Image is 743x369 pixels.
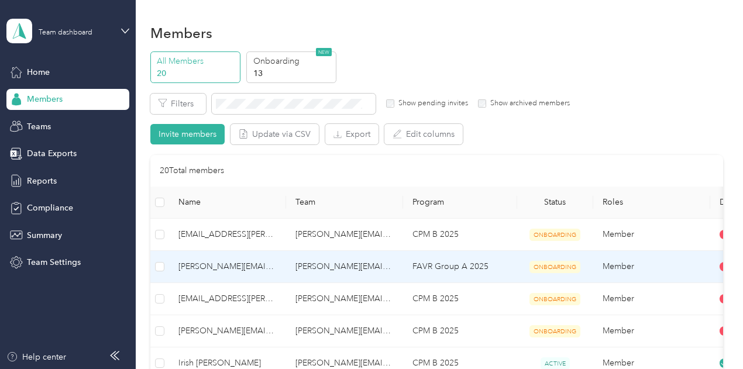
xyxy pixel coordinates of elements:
h1: Members [150,27,212,39]
td: ONBOARDING [517,219,593,251]
td: CPM B 2025 [403,315,517,347]
p: Onboarding [253,55,333,67]
td: vicente.herrera@optioncare.com [169,315,286,347]
span: Name [178,197,277,207]
td: CPM B 2025 [403,219,517,251]
span: [EMAIL_ADDRESS][PERSON_NAME][DOMAIN_NAME] [178,228,277,241]
td: ONBOARDING [517,251,593,283]
td: amber.woods@optioncare.com [169,219,286,251]
td: elizabeth.schultz@optioncare.com [286,315,403,347]
span: Team Settings [27,256,81,268]
td: elizabeth.schultz@optioncare.com [286,219,403,251]
span: Reports [27,175,57,187]
td: Member [593,315,710,347]
span: [EMAIL_ADDRESS][PERSON_NAME][DOMAIN_NAME] [178,292,277,305]
td: megan.paul@optioncare.com [169,283,286,315]
span: Home [27,66,50,78]
label: Show pending invites [394,98,468,109]
span: ONBOARDING [529,261,580,273]
p: 20 [157,67,236,80]
span: Summary [27,229,62,242]
button: Invite members [150,124,225,144]
span: Data Exports [27,147,77,160]
button: Export [325,124,379,144]
span: [PERSON_NAME][EMAIL_ADDRESS][PERSON_NAME][DOMAIN_NAME] [178,260,277,273]
th: Status [517,187,593,219]
td: Member [593,219,710,251]
span: Teams [27,120,51,133]
p: 13 [253,67,333,80]
span: NEW [316,48,332,56]
span: ONBOARDING [529,229,580,241]
span: Compliance [27,202,73,214]
td: FAVR Group A 2025 [403,251,517,283]
td: Member [593,251,710,283]
iframe: Everlance-gr Chat Button Frame [677,304,743,369]
td: ONBOARDING [517,283,593,315]
td: CPM B 2025 [403,283,517,315]
button: Update via CSV [231,124,319,144]
span: ONBOARDING [529,293,580,305]
th: Roles [593,187,710,219]
p: 20 Total members [160,164,224,177]
div: Team dashboard [39,29,92,36]
span: Members [27,93,63,105]
td: kelly.kearney@optioncare.com [169,251,286,283]
button: Edit columns [384,124,463,144]
th: Name [169,187,286,219]
button: Filters [150,94,206,114]
td: ONBOARDING [517,315,593,347]
td: elizabeth.schultz@optioncare.com [286,251,403,283]
span: ONBOARDING [529,325,580,337]
button: Help center [6,351,66,363]
th: Team [286,187,403,219]
td: Member [593,283,710,315]
p: All Members [157,55,236,67]
label: Show archived members [486,98,570,109]
td: elizabeth.schultz@optioncare.com [286,283,403,315]
th: Program [403,187,517,219]
span: [PERSON_NAME][EMAIL_ADDRESS][PERSON_NAME][DOMAIN_NAME] [178,325,277,337]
